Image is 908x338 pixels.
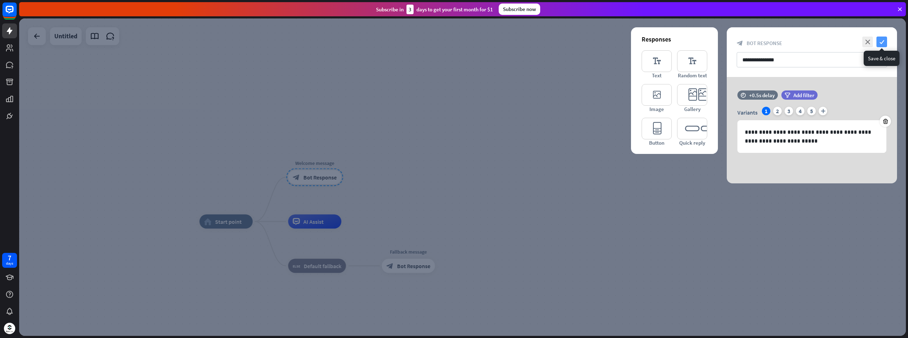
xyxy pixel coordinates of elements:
[785,107,793,115] div: 3
[741,93,746,98] i: time
[793,92,814,99] span: Add filter
[2,253,17,268] a: 7 days
[762,107,770,115] div: 1
[499,4,540,15] div: Subscribe now
[747,40,782,46] span: Bot Response
[6,3,27,24] button: Open LiveChat chat widget
[796,107,804,115] div: 4
[807,107,816,115] div: 5
[8,255,11,261] div: 7
[785,93,790,98] i: filter
[737,40,743,46] i: block_bot_response
[876,37,887,47] i: check
[819,107,827,115] i: plus
[862,37,873,47] i: close
[737,109,758,116] span: Variants
[773,107,782,115] div: 2
[376,5,493,14] div: Subscribe in days to get your first month for $1
[6,261,13,266] div: days
[406,5,414,14] div: 3
[749,92,775,99] div: +0.5s delay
